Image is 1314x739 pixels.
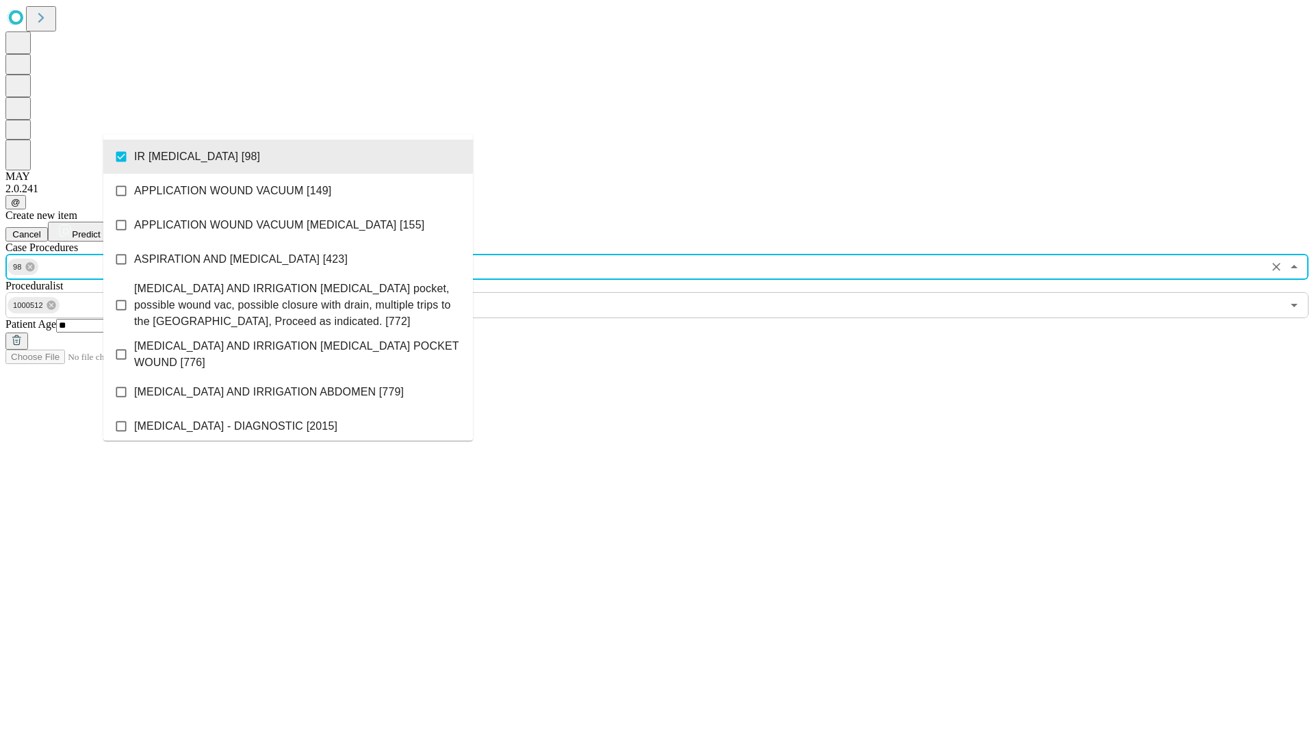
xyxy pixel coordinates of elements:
[5,227,48,242] button: Cancel
[8,298,49,313] span: 1000512
[134,183,331,199] span: APPLICATION WOUND VACUUM [149]
[134,418,337,435] span: [MEDICAL_DATA] - DIAGNOSTIC [2015]
[1285,257,1304,276] button: Close
[134,217,424,233] span: APPLICATION WOUND VACUUM [MEDICAL_DATA] [155]
[1267,257,1286,276] button: Clear
[134,281,462,330] span: [MEDICAL_DATA] AND IRRIGATION [MEDICAL_DATA] pocket, possible wound vac, possible closure with dr...
[5,318,56,330] span: Patient Age
[48,222,111,242] button: Predict
[1285,296,1304,315] button: Open
[8,259,27,275] span: 98
[5,195,26,209] button: @
[11,197,21,207] span: @
[5,242,78,253] span: Scheduled Procedure
[8,297,60,313] div: 1000512
[8,259,38,275] div: 98
[72,229,100,239] span: Predict
[134,384,404,400] span: [MEDICAL_DATA] AND IRRIGATION ABDOMEN [779]
[5,209,77,221] span: Create new item
[134,251,348,268] span: ASPIRATION AND [MEDICAL_DATA] [423]
[134,148,260,165] span: IR [MEDICAL_DATA] [98]
[5,280,63,291] span: Proceduralist
[12,229,41,239] span: Cancel
[134,338,462,371] span: [MEDICAL_DATA] AND IRRIGATION [MEDICAL_DATA] POCKET WOUND [776]
[5,183,1309,195] div: 2.0.241
[5,170,1309,183] div: MAY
